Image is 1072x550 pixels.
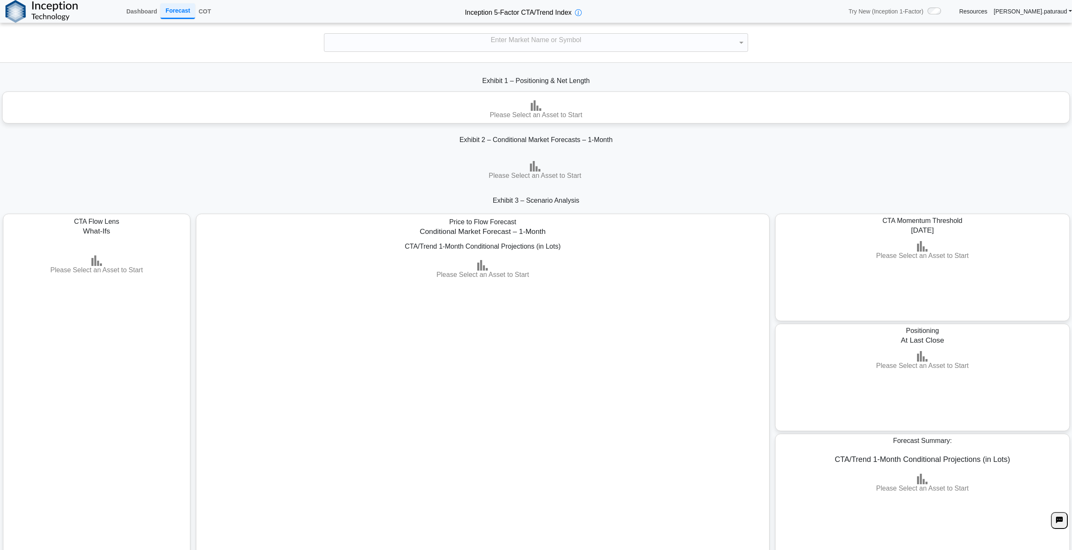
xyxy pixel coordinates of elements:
h3: Please Select an Asset to Start [202,271,764,279]
span: CTA/Trend 1-Month Conditional Projections (in Lots) [405,243,561,250]
span: Exhibit 2 – Conditional Market Forecasts – 1-Month [460,136,613,143]
span: Forecast Summary: [893,437,952,444]
h5: Conditional Market Forecast – 1-Month [205,227,761,236]
h5: What-Ifs [15,227,179,236]
a: COT [195,4,214,19]
img: bar-chart.png [917,474,928,484]
div: Enter Market Name or Symbol [324,34,748,51]
img: bar-chart.png [917,241,928,252]
span: Price to Flow Forecast [449,218,516,225]
h2: Inception 5-Factor CTA/Trend Index [462,5,575,17]
h3: Please Select an Asset to Start [357,172,714,180]
h5: [DATE] [779,226,1066,235]
h3: Please Select an Asset to Start [850,252,995,260]
img: bar-chart.png [917,351,928,362]
h3: Please Select an Asset to Start [3,111,1069,120]
span: CTA/Trend 1-Month Conditional Projections (in Lots) [835,455,1010,464]
a: [PERSON_NAME].paturaud [994,8,1072,15]
img: bar-chart.png [91,255,102,266]
img: bar-chart.png [477,260,488,271]
a: Forecast [160,3,195,19]
span: Try New (Inception 1-Factor) [849,8,924,15]
a: Dashboard [123,4,160,19]
span: Exhibit 1 – Positioning & Net Length [482,77,590,84]
h3: Please Select an Asset to Start [778,362,1067,370]
h3: Please Select an Asset to Start [778,484,1067,493]
img: bar-chart.png [530,161,540,172]
img: bar-chart.png [531,100,541,111]
span: Exhibit 3 – Scenario Analysis [493,197,579,204]
span: CTA Flow Lens [74,218,119,225]
span: CTA Momentum Threshold [882,217,962,224]
a: Resources [959,8,987,15]
h3: Please Select an Asset to Start [14,266,179,275]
